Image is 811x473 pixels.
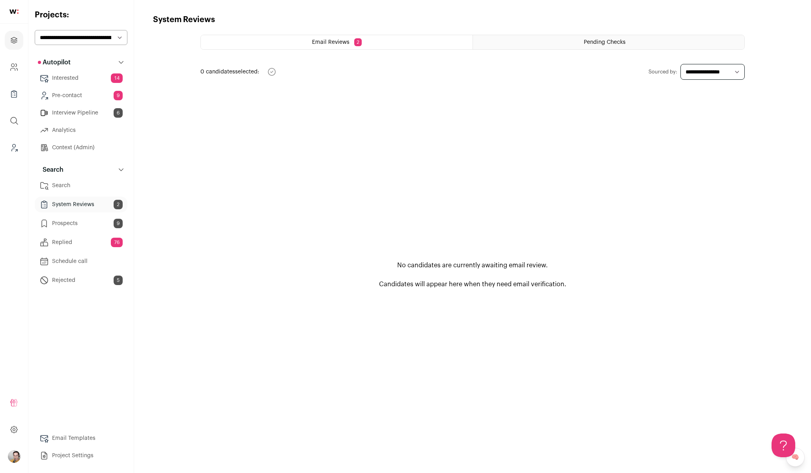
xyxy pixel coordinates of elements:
[8,450,21,463] button: Open dropdown
[111,238,123,247] span: 76
[35,178,127,193] a: Search
[114,91,123,100] span: 9
[35,140,127,156] a: Context (Admin)
[35,70,127,86] a: Interested14
[5,138,23,157] a: Leads (Backoffice)
[312,39,349,45] span: Email Reviews
[114,200,123,209] span: 2
[200,69,235,75] span: 0 candidates
[114,108,123,118] span: 6
[8,450,21,463] img: 144000-medium_jpg
[473,35,744,49] a: Pending Checks
[38,165,64,175] p: Search
[114,276,123,285] span: 5
[354,38,362,46] span: 2
[200,68,259,76] span: selected:
[772,434,795,457] iframe: Help Scout Beacon - Open
[35,162,127,178] button: Search
[35,197,127,212] a: System Reviews2
[786,448,805,467] a: 🧠
[648,69,677,75] label: Sourced by:
[35,235,127,250] a: Replied76
[35,9,127,21] h2: Projects:
[35,88,127,103] a: Pre-contact9
[35,216,127,231] a: Prospects9
[35,253,127,269] a: Schedule call
[397,261,548,270] p: No candidates are currently awaiting email review.
[584,39,626,45] span: Pending Checks
[35,105,127,121] a: Interview Pipeline6
[379,280,566,289] p: Candidates will appear here when they need email verification.
[114,219,123,228] span: 9
[35,272,127,288] a: Rejected5
[38,58,71,67] p: Autopilot
[5,31,23,50] a: Projects
[35,122,127,138] a: Analytics
[153,14,215,25] h1: System Reviews
[5,84,23,103] a: Company Lists
[35,448,127,464] a: Project Settings
[35,430,127,446] a: Email Templates
[5,58,23,77] a: Company and ATS Settings
[111,73,123,83] span: 14
[9,9,19,14] img: wellfound-shorthand-0d5821cbd27db2630d0214b213865d53afaa358527fdda9d0ea32b1df1b89c2c.svg
[35,54,127,70] button: Autopilot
